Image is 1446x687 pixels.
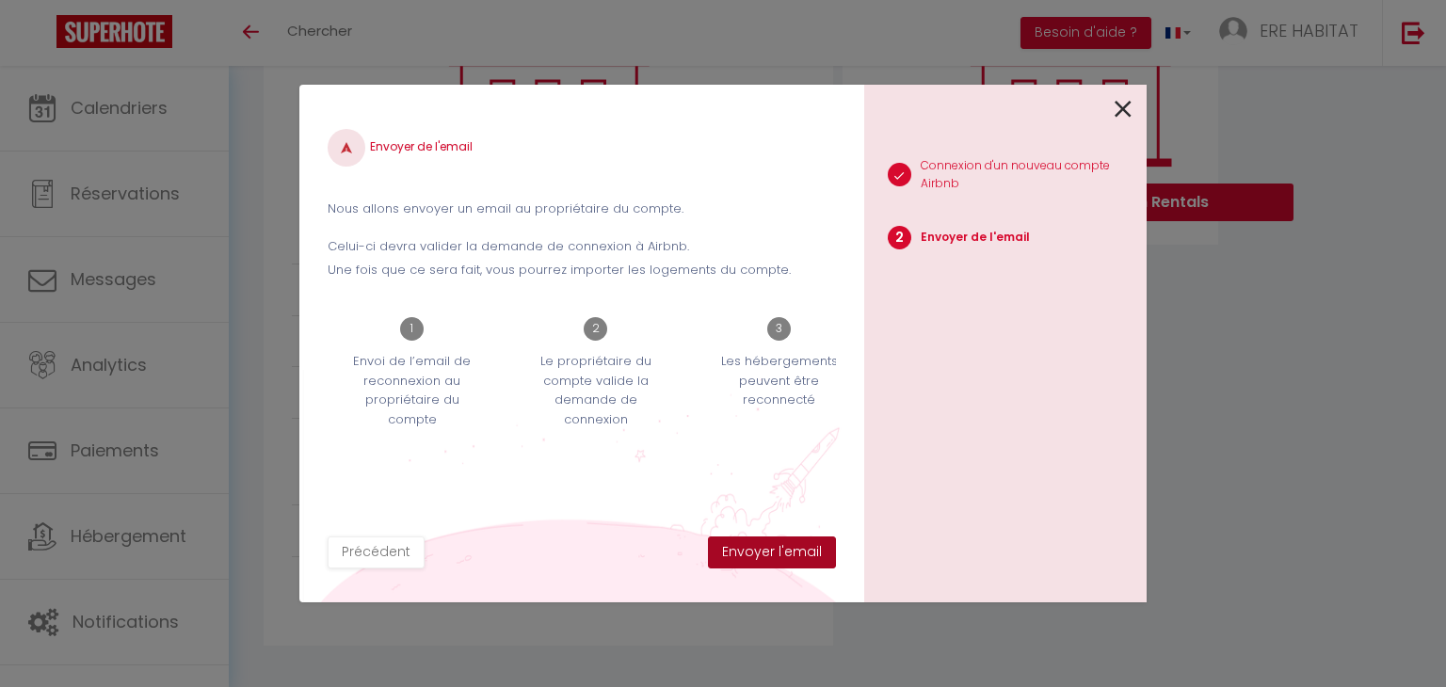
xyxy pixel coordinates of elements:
p: Envoyer de l'email [921,229,1030,247]
p: Envoi de l’email de reconnexion au propriétaire du compte [340,352,485,429]
button: Précédent [328,536,425,568]
h4: Envoyer de l'email [328,129,836,167]
span: 2 [888,226,911,249]
p: Le propriétaire du compte valide la demande de connexion [523,352,668,429]
p: Nous allons envoyer un email au propriétaire du compte. [328,200,836,218]
span: 2 [584,317,607,341]
button: Envoyer l'email [708,536,836,568]
p: Connexion d'un nouveau compte Airbnb [921,157,1148,193]
p: Une fois que ce sera fait, vous pourrez importer les logements du compte. [328,261,836,280]
span: 1 [400,317,424,341]
span: 3 [767,317,791,341]
p: Les hébergements peuvent être reconnecté [707,352,852,409]
p: Celui-ci devra valider la demande de connexion à Airbnb. [328,237,836,256]
button: Ouvrir le widget de chat LiveChat [15,8,72,64]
